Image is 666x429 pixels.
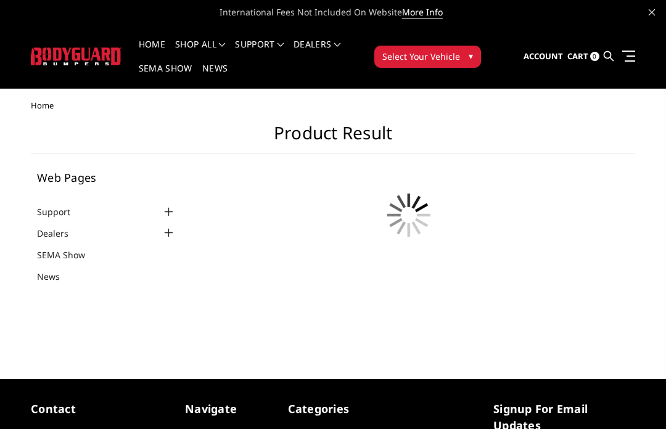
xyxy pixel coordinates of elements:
span: Home [31,100,54,111]
span: Select Your Vehicle [382,50,460,63]
a: shop all [175,40,225,64]
a: SEMA Show [37,248,101,261]
h5: Navigate [185,401,276,417]
a: Account [524,40,563,73]
a: Dealers [294,40,340,64]
a: Cart 0 [567,40,599,73]
h5: contact [31,401,173,417]
a: Home [139,40,165,64]
h5: Categories [288,401,379,417]
img: BODYGUARD BUMPERS [31,47,121,65]
a: Dealers [37,227,84,240]
a: SEMA Show [139,64,192,88]
button: Select Your Vehicle [374,46,481,68]
span: Cart [567,51,588,62]
a: Support [235,40,284,64]
a: News [202,64,228,88]
span: Account [524,51,563,62]
a: Support [37,205,86,218]
img: preloader.gif [378,184,440,246]
span: ▾ [469,49,473,62]
h1: Product Result [31,123,635,153]
a: More Info [402,6,443,18]
a: News [37,270,75,283]
h5: Web Pages [37,172,176,183]
span: 0 [590,52,599,61]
